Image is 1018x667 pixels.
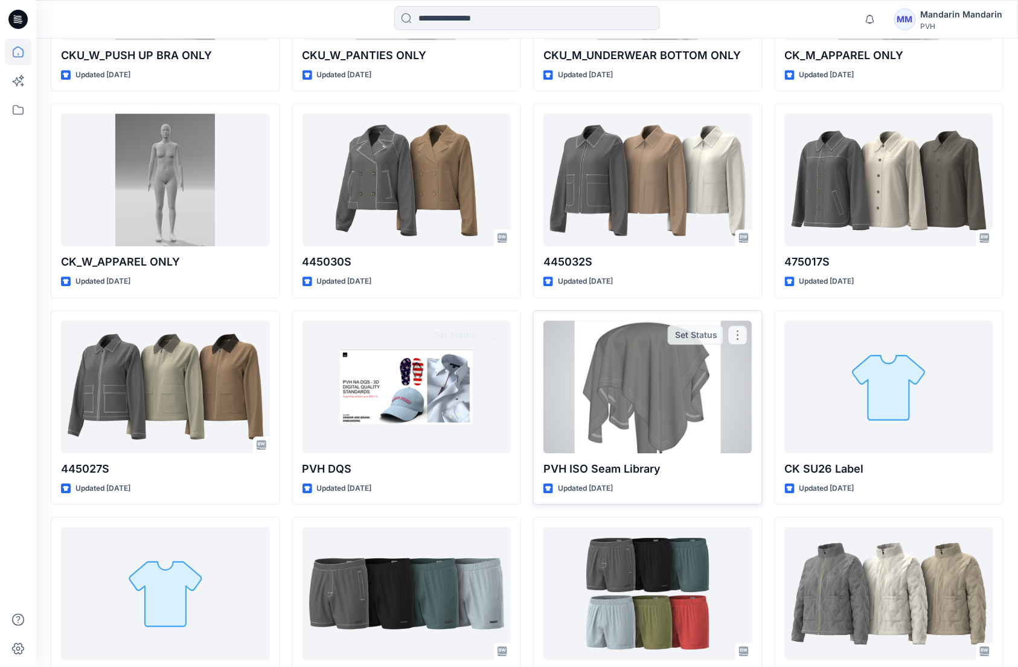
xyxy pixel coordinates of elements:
div: Mandarin Mandarin [921,7,1003,22]
p: CKU_W_PUSH UP BRA ONLY [61,47,270,64]
a: CK SU26 Label [785,321,994,453]
p: CK SU26 Label [785,461,994,477]
p: Updated [DATE] [317,482,372,495]
a: 445030S [303,113,511,246]
a: 445027S [61,321,270,453]
p: Updated [DATE] [317,69,372,81]
a: PVH ISO Seam Library [543,321,752,453]
p: CK_W_APPAREL ONLY [61,254,270,270]
div: PVH [921,22,1003,31]
p: Updated [DATE] [75,482,130,495]
p: Updated [DATE] [558,69,613,81]
p: Updated [DATE] [317,275,372,288]
p: 445027S [61,461,270,477]
p: CKU_M_UNDERWEAR BOTTOM ONLY [543,47,752,64]
p: Updated [DATE] [558,482,613,495]
p: Updated [DATE] [75,275,130,288]
p: 475017S [785,254,994,270]
p: PVH ISO Seam Library [543,461,752,477]
div: MM [894,8,916,30]
p: Updated [DATE] [558,275,613,288]
p: CKU_W_PANTIES ONLY [303,47,511,64]
a: N61052 [303,527,511,660]
a: 475017S [785,113,994,246]
a: 445032S [543,113,752,246]
p: 445030S [303,254,511,270]
a: CK Seam Library TBD [61,527,270,660]
a: N61054 [543,527,752,660]
a: 47F524G [785,527,994,660]
a: PVH DQS [303,321,511,453]
p: Updated [DATE] [75,69,130,81]
p: Updated [DATE] [799,275,854,288]
a: CK_W_APPAREL ONLY [61,113,270,246]
p: Updated [DATE] [799,482,854,495]
p: Updated [DATE] [799,69,854,81]
p: PVH DQS [303,461,511,477]
p: 445032S [543,254,752,270]
p: CK_M_APPAREL ONLY [785,47,994,64]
